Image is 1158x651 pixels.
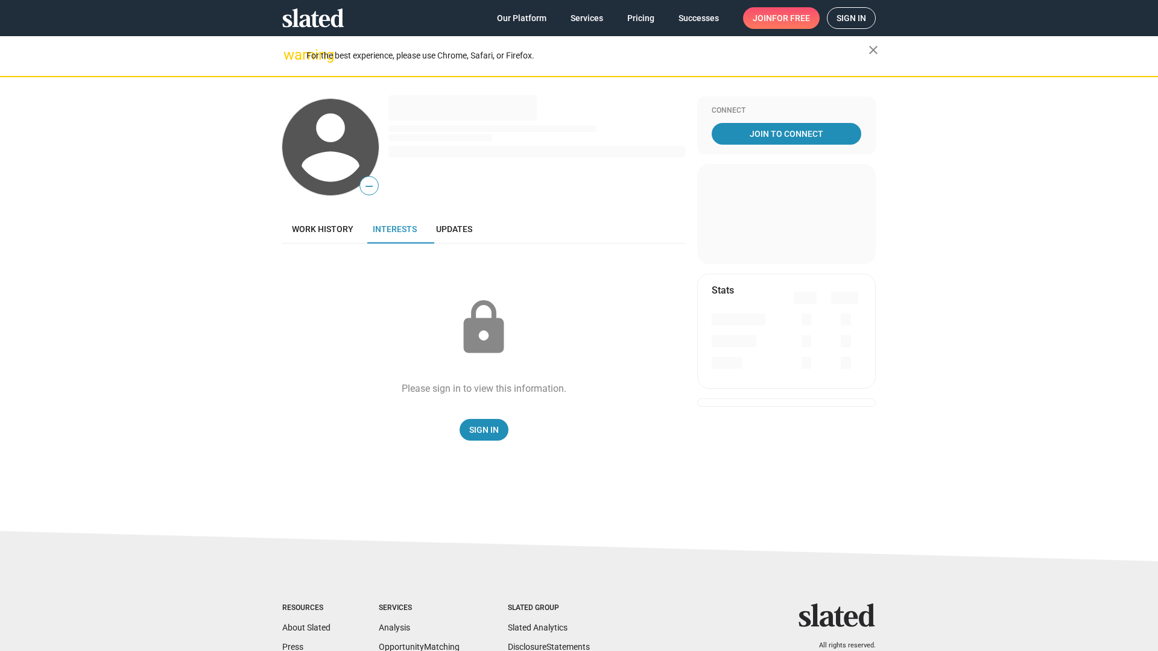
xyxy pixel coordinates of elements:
[487,7,556,29] a: Our Platform
[714,123,859,145] span: Join To Connect
[436,224,472,234] span: Updates
[282,215,363,244] a: Work history
[669,7,729,29] a: Successes
[627,7,654,29] span: Pricing
[618,7,664,29] a: Pricing
[508,603,590,613] div: Slated Group
[282,623,331,632] a: About Slated
[363,215,426,244] a: Interests
[712,123,861,145] a: Join To Connect
[712,284,734,297] mat-card-title: Stats
[282,603,331,613] div: Resources
[373,224,417,234] span: Interests
[460,419,508,441] a: Sign In
[571,7,603,29] span: Services
[379,603,460,613] div: Services
[292,224,353,234] span: Work history
[866,43,881,57] mat-icon: close
[837,8,866,28] span: Sign in
[454,298,514,358] mat-icon: lock
[402,382,566,395] div: Please sign in to view this information.
[379,623,410,632] a: Analysis
[827,7,876,29] a: Sign in
[772,7,810,29] span: for free
[426,215,482,244] a: Updates
[712,106,861,116] div: Connect
[743,7,820,29] a: Joinfor free
[679,7,719,29] span: Successes
[360,178,378,194] span: —
[469,419,499,441] span: Sign In
[283,48,298,62] mat-icon: warning
[753,7,810,29] span: Join
[508,623,568,632] a: Slated Analytics
[497,7,546,29] span: Our Platform
[306,48,868,64] div: For the best experience, please use Chrome, Safari, or Firefox.
[561,7,613,29] a: Services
